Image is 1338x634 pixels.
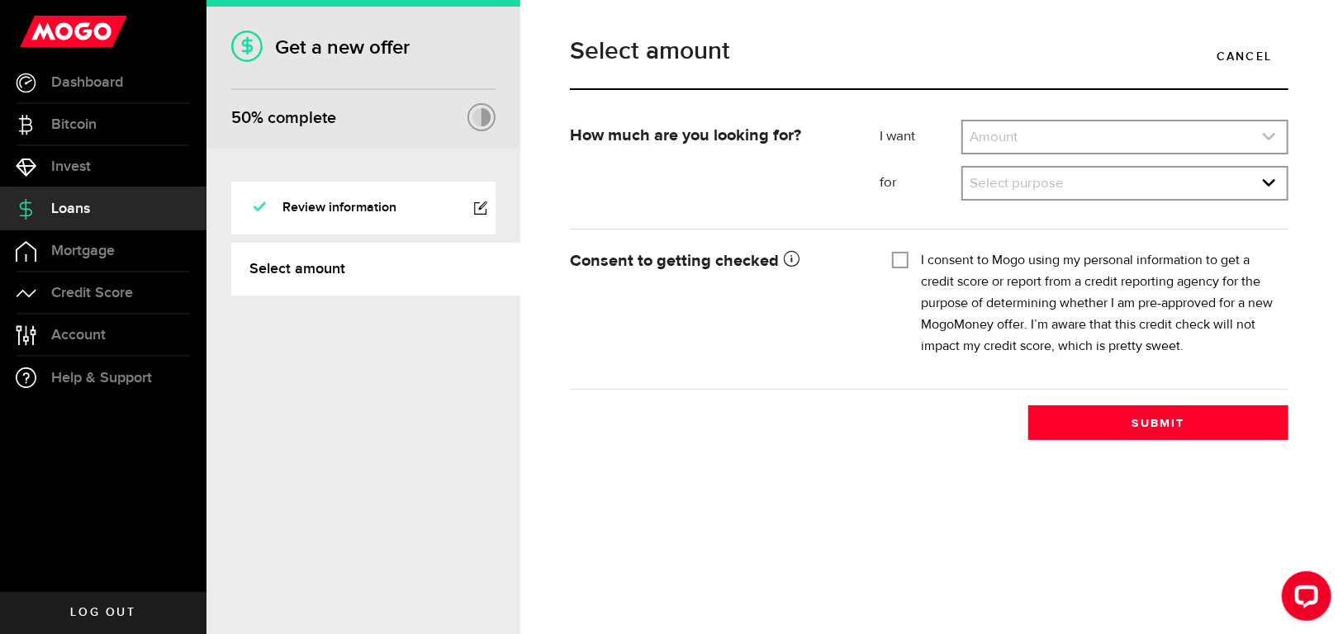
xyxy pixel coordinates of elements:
[51,201,90,216] span: Loans
[51,117,97,132] span: Bitcoin
[231,35,496,59] h1: Get a new offer
[231,108,251,128] span: 50
[231,103,336,133] div: % complete
[921,250,1276,357] label: I consent to Mogo using my personal information to get a credit score or report from a credit rep...
[1028,405,1288,440] button: Submit
[1269,565,1338,634] iframe: LiveChat chat widget
[570,127,801,144] strong: How much are you looking for?
[231,182,496,234] a: Review information
[51,371,152,386] span: Help & Support
[231,243,520,296] a: Select amount
[51,244,115,258] span: Mortgage
[880,127,961,147] label: I want
[963,168,1287,199] a: expand select
[1201,39,1288,73] a: Cancel
[51,286,133,300] span: Credit Score
[570,39,1288,64] h1: Select amount
[570,253,799,269] strong: Consent to getting checked
[963,121,1287,153] a: expand select
[51,75,123,90] span: Dashboard
[892,250,909,267] input: I consent to Mogo using my personal information to get a credit score or report from a credit rep...
[51,159,91,174] span: Invest
[70,607,135,618] span: Log out
[51,328,106,343] span: Account
[880,173,961,193] label: for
